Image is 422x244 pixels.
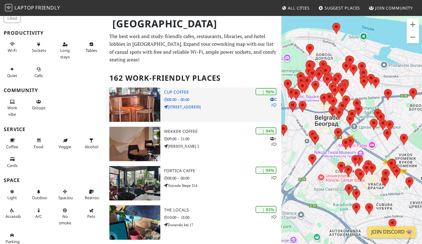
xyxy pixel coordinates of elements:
span: Group tables [32,105,45,110]
img: Cup Coffee [109,87,161,122]
button: Accessible [4,205,21,222]
button: Veggie [57,135,74,152]
p: 08:00 – 00:00 [164,97,281,103]
button: Alcohol [83,135,100,152]
a: Suggest Places [316,2,363,14]
p: The best work and study-friendly cafes, restaurants, libraries, and hotel lobbies in [GEOGRAPHIC_... [109,33,278,64]
div: | 93% [256,206,276,213]
p: 08:00 – 00:00 [164,175,281,181]
span: Power sockets [32,48,46,53]
button: Spacious [57,187,74,203]
h3: Wekker Coffee [164,129,281,134]
button: Food [30,135,47,152]
button: Groups [30,97,47,113]
span: Suggest Places [325,5,360,11]
button: Calls [30,64,47,80]
span: Air conditioned [35,214,42,219]
h3: Space [4,177,102,183]
p: [STREET_ADDRESS] [164,104,281,110]
span: Stable Wi-Fi [8,48,17,53]
a: Fortica caffe | 94% 1 Fortica caffe 08:00 – 00:00 Vojvode Stepe 314 [106,166,282,200]
span: Restroom [85,195,103,200]
button: Coffee [4,135,21,152]
span: Friendly [35,4,60,11]
h3: The Locals [164,207,281,213]
p: Dunavski kej 17 [164,222,281,228]
span: Laptop [14,4,34,11]
span: Alcohol [85,144,98,149]
p: 10:00 – 18:00 [164,215,281,220]
h3: Service [4,126,102,132]
span: Join Community [375,5,413,11]
button: Restroom [83,187,100,203]
span: Veggie [59,144,71,149]
div: | 94% [256,167,276,174]
h3: Productivity [4,30,102,36]
p: 09:00 – 21:00 [164,136,281,142]
span: Long stays [60,48,70,59]
button: Sockets [30,39,47,56]
button: Pets [83,205,100,222]
span: Outdoor area [32,195,48,200]
span: Pet friendly [87,214,95,219]
div: | 94% [256,127,276,134]
a: Wekker Coffee | 94% 11 Wekker Coffee 09:00 – 21:00 [PERSON_NAME] 3 [106,127,282,161]
img: Fortica caffe [109,166,161,200]
button: Work vibe [4,97,21,119]
span: Quiet [7,73,17,78]
img: LaptopFriendly [5,4,12,11]
button: Light [4,187,21,203]
span: Work-friendly tables [86,48,97,53]
span: Video/audio calls [34,73,43,78]
h3: Cup Coffee [164,90,281,95]
button: Outdoor [30,187,47,203]
span: Spacious [58,195,75,200]
p: 1 [271,214,276,220]
span: Credit cards [7,163,18,168]
button: Long stays [57,39,74,62]
img: The Locals [109,205,161,240]
button: Quiet [4,64,21,80]
h1: [GEOGRAPHIC_DATA] [107,15,280,32]
span: Natural light [7,195,17,200]
button: Cards [4,154,21,170]
button: Tables [83,39,100,56]
button: No smoke [57,205,74,228]
span: All Cities [288,5,310,11]
a: LaptopFriendly LaptopFriendly [5,3,60,14]
button: A/C [30,205,47,222]
span: Coffee [6,144,18,149]
h2: 162 Work-Friendly Places [109,69,278,87]
span: Accessible [6,214,24,219]
button: Zoom out [407,31,419,43]
p: 1 1 [270,136,276,147]
p: Vojvode Stepe 314 [164,183,281,188]
h3: Fortica caffe [164,168,281,173]
a: Cup Coffee | 96% 21 Cup Coffee 08:00 – 00:00 [STREET_ADDRESS] [106,87,282,122]
div: | 96% [256,88,276,95]
button: Wi-Fi [4,39,21,56]
span: Food [34,144,43,149]
h3: Community [4,87,102,93]
img: Wekker Coffee [109,127,161,161]
a: Join Community [366,2,415,14]
p: [PERSON_NAME] 3 [164,143,281,149]
span: People working [7,105,17,117]
span: Smoke free [59,214,71,225]
p: 1 [271,175,276,181]
a: All Cities [279,2,312,14]
button: Zoom in [407,18,419,31]
a: The Locals | 93% 1 The Locals 10:00 – 18:00 Dunavski kej 17 [106,205,282,240]
p: 2 1 [270,96,276,108]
